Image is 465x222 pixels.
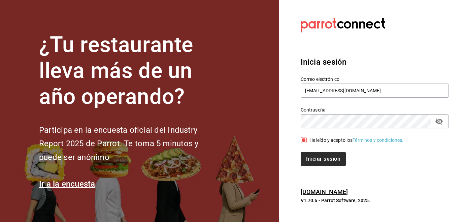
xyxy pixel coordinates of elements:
[433,116,445,127] button: passwordField
[39,179,95,189] a: Ir a la encuesta
[301,197,449,204] p: V1.70.6 - Parrot Software, 2025.
[353,137,403,143] a: Términos y condiciones.
[39,123,221,164] h2: Participa en la encuesta oficial del Industry Report 2025 de Parrot. Te toma 5 minutos y puede se...
[301,188,348,195] a: [DOMAIN_NAME]
[301,152,346,166] button: Iniciar sesión
[301,84,449,98] input: Ingresa tu correo electrónico
[301,56,449,68] h3: Inicia sesión
[309,137,404,144] div: He leído y acepto los
[39,32,221,109] h1: ¿Tu restaurante lleva más de un año operando?
[301,107,449,112] label: Contraseña
[301,77,449,82] label: Correo electrónico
